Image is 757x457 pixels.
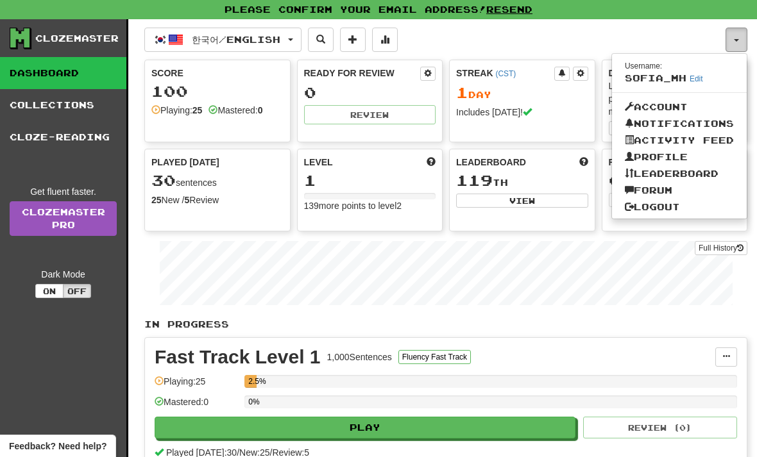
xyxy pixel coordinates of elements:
a: Leaderboard [612,165,747,182]
a: Notifications [612,115,747,132]
a: Edit [690,74,703,83]
a: Activity Feed [612,132,747,149]
span: Open feedback widget [9,440,106,453]
a: Forum [612,182,747,199]
a: Logout [612,199,747,215]
small: Username: [625,62,662,71]
a: Account [612,99,747,115]
span: sofia_mh [625,72,686,83]
a: Profile [612,149,747,165]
